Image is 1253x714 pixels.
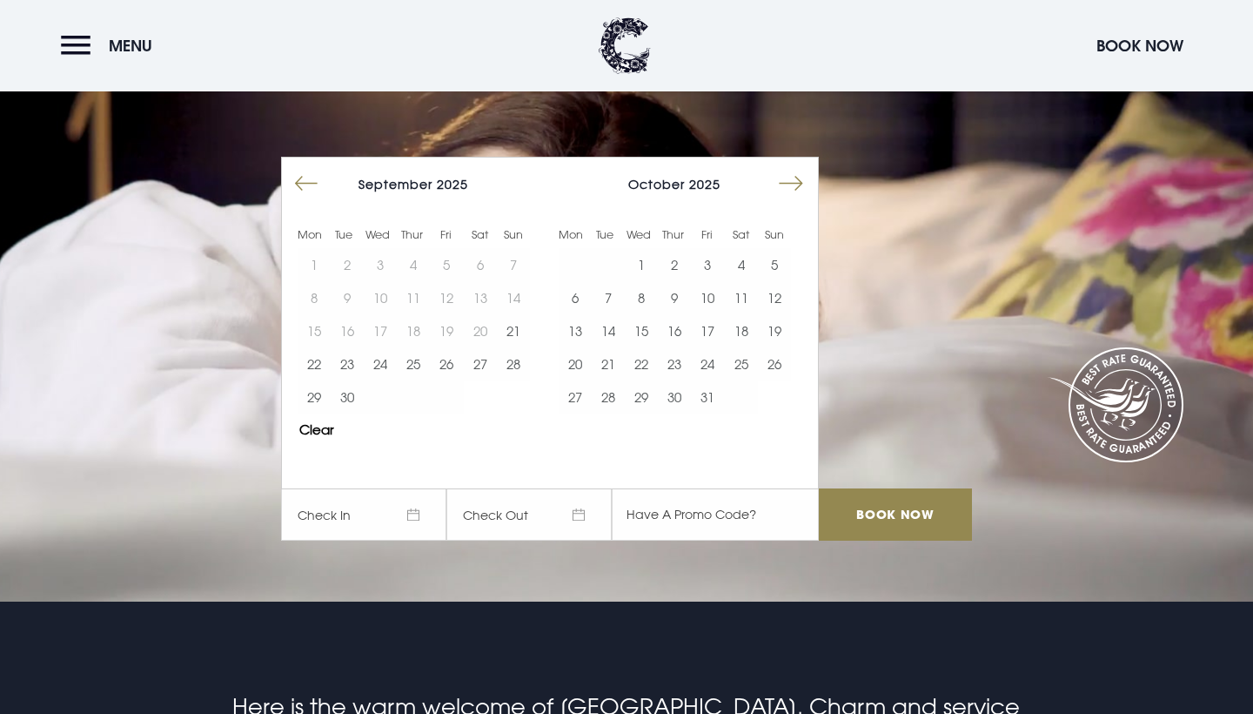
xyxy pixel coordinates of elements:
td: Choose Wednesday, October 22, 2025 as your start date. [625,347,658,381]
button: 29 [625,381,658,414]
td: Choose Thursday, October 30, 2025 as your start date. [658,381,691,414]
button: 30 [331,381,364,414]
td: Choose Sunday, October 19, 2025 as your start date. [758,314,791,347]
button: 21 [497,314,530,347]
input: Book Now [819,488,972,541]
span: 2025 [689,177,720,192]
td: Choose Wednesday, October 1, 2025 as your start date. [625,248,658,281]
button: 21 [592,347,625,381]
td: Choose Tuesday, September 23, 2025 as your start date. [331,347,364,381]
td: Choose Friday, October 17, 2025 as your start date. [691,314,724,347]
button: Menu [61,27,161,64]
td: Choose Thursday, October 16, 2025 as your start date. [658,314,691,347]
td: Choose Tuesday, October 28, 2025 as your start date. [592,381,625,414]
button: Book Now [1088,27,1192,64]
button: Move backward to switch to the previous month. [290,167,323,200]
button: 29 [298,381,331,414]
button: 26 [430,347,463,381]
span: September [358,177,432,192]
td: Choose Friday, October 10, 2025 as your start date. [691,281,724,314]
button: 5 [758,248,791,281]
td: Choose Monday, September 29, 2025 as your start date. [298,381,331,414]
td: Choose Tuesday, October 7, 2025 as your start date. [592,281,625,314]
button: 24 [364,347,397,381]
td: Choose Friday, October 31, 2025 as your start date. [691,381,724,414]
button: 25 [397,347,430,381]
button: 1 [625,248,658,281]
img: Clandeboye Lodge [599,17,651,74]
button: 26 [758,347,791,381]
td: Choose Monday, October 20, 2025 as your start date. [559,347,592,381]
button: 9 [658,281,691,314]
button: 15 [625,314,658,347]
td: Choose Saturday, October 25, 2025 as your start date. [725,347,758,381]
button: 8 [625,281,658,314]
button: 20 [559,347,592,381]
button: 23 [331,347,364,381]
td: Choose Saturday, October 4, 2025 as your start date. [725,248,758,281]
span: Menu [109,36,152,56]
button: 27 [464,347,497,381]
button: 3 [691,248,724,281]
button: 24 [691,347,724,381]
span: Check Out [446,488,612,541]
span: 2025 [437,177,468,192]
button: Clear [299,423,334,436]
button: 19 [758,314,791,347]
button: 16 [658,314,691,347]
td: Choose Friday, October 3, 2025 as your start date. [691,248,724,281]
td: Choose Wednesday, September 24, 2025 as your start date. [364,347,397,381]
button: 13 [559,314,592,347]
button: 28 [592,381,625,414]
td: Choose Tuesday, September 30, 2025 as your start date. [331,381,364,414]
td: Choose Thursday, September 25, 2025 as your start date. [397,347,430,381]
button: 7 [592,281,625,314]
td: Choose Friday, September 26, 2025 as your start date. [430,347,463,381]
td: Choose Saturday, September 27, 2025 as your start date. [464,347,497,381]
button: 2 [658,248,691,281]
td: Choose Saturday, October 11, 2025 as your start date. [725,281,758,314]
td: Choose Thursday, October 23, 2025 as your start date. [658,347,691,381]
td: Choose Sunday, October 12, 2025 as your start date. [758,281,791,314]
span: Check In [281,488,446,541]
button: 10 [691,281,724,314]
td: Choose Sunday, October 26, 2025 as your start date. [758,347,791,381]
td: Choose Tuesday, October 21, 2025 as your start date. [592,347,625,381]
button: 22 [625,347,658,381]
button: Move forward to switch to the next month. [774,167,807,200]
td: Choose Monday, October 27, 2025 as your start date. [559,381,592,414]
button: 22 [298,347,331,381]
button: 18 [725,314,758,347]
td: Choose Wednesday, October 29, 2025 as your start date. [625,381,658,414]
button: 31 [691,381,724,414]
button: 6 [559,281,592,314]
button: 30 [658,381,691,414]
button: 4 [725,248,758,281]
td: Choose Thursday, October 9, 2025 as your start date. [658,281,691,314]
td: Choose Monday, October 6, 2025 as your start date. [559,281,592,314]
button: 23 [658,347,691,381]
input: Have A Promo Code? [612,488,819,541]
button: 17 [691,314,724,347]
button: 12 [758,281,791,314]
span: October [628,177,685,192]
td: Choose Sunday, September 21, 2025 as your start date. [497,314,530,347]
td: Choose Wednesday, October 15, 2025 as your start date. [625,314,658,347]
button: 14 [592,314,625,347]
td: Choose Tuesday, October 14, 2025 as your start date. [592,314,625,347]
button: 27 [559,381,592,414]
td: Choose Friday, October 24, 2025 as your start date. [691,347,724,381]
td: Choose Saturday, October 18, 2025 as your start date. [725,314,758,347]
button: 25 [725,347,758,381]
button: 28 [497,347,530,381]
td: Choose Monday, October 13, 2025 as your start date. [559,314,592,347]
td: Choose Wednesday, October 8, 2025 as your start date. [625,281,658,314]
button: 11 [725,281,758,314]
td: Choose Sunday, September 28, 2025 as your start date. [497,347,530,381]
td: Choose Sunday, October 5, 2025 as your start date. [758,248,791,281]
td: Choose Thursday, October 2, 2025 as your start date. [658,248,691,281]
td: Choose Monday, September 22, 2025 as your start date. [298,347,331,381]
